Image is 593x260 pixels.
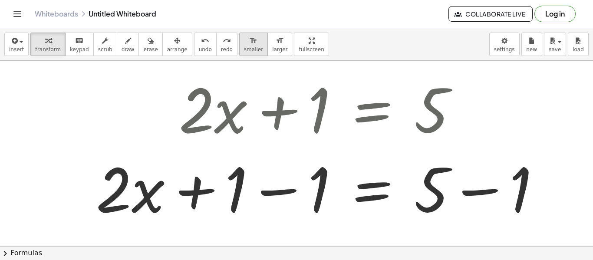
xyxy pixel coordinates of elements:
span: larger [272,46,287,53]
button: Toggle navigation [10,7,24,21]
button: scrub [93,33,117,56]
span: undo [199,46,212,53]
button: insert [4,33,29,56]
span: settings [494,46,515,53]
span: redo [221,46,233,53]
span: fullscreen [299,46,324,53]
button: redoredo [216,33,237,56]
button: arrange [162,33,192,56]
i: format_size [276,36,284,46]
button: settings [489,33,520,56]
button: Log in [534,6,576,22]
span: erase [143,46,158,53]
button: format_sizelarger [267,33,292,56]
button: keyboardkeypad [65,33,94,56]
span: save [549,46,561,53]
i: keyboard [75,36,83,46]
span: Collaborate Live [456,10,525,18]
button: draw [117,33,139,56]
button: fullscreen [294,33,329,56]
button: Collaborate Live [448,6,533,22]
span: insert [9,46,24,53]
span: draw [122,46,135,53]
button: undoundo [194,33,217,56]
span: load [573,46,584,53]
a: Whiteboards [35,10,78,18]
span: keypad [70,46,89,53]
button: save [544,33,566,56]
span: transform [35,46,61,53]
button: format_sizesmaller [239,33,268,56]
span: smaller [244,46,263,53]
button: load [568,33,589,56]
i: undo [201,36,209,46]
button: new [521,33,542,56]
button: erase [138,33,162,56]
span: new [526,46,537,53]
i: redo [223,36,231,46]
span: scrub [98,46,112,53]
i: format_size [249,36,257,46]
span: arrange [167,46,188,53]
button: transform [30,33,66,56]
